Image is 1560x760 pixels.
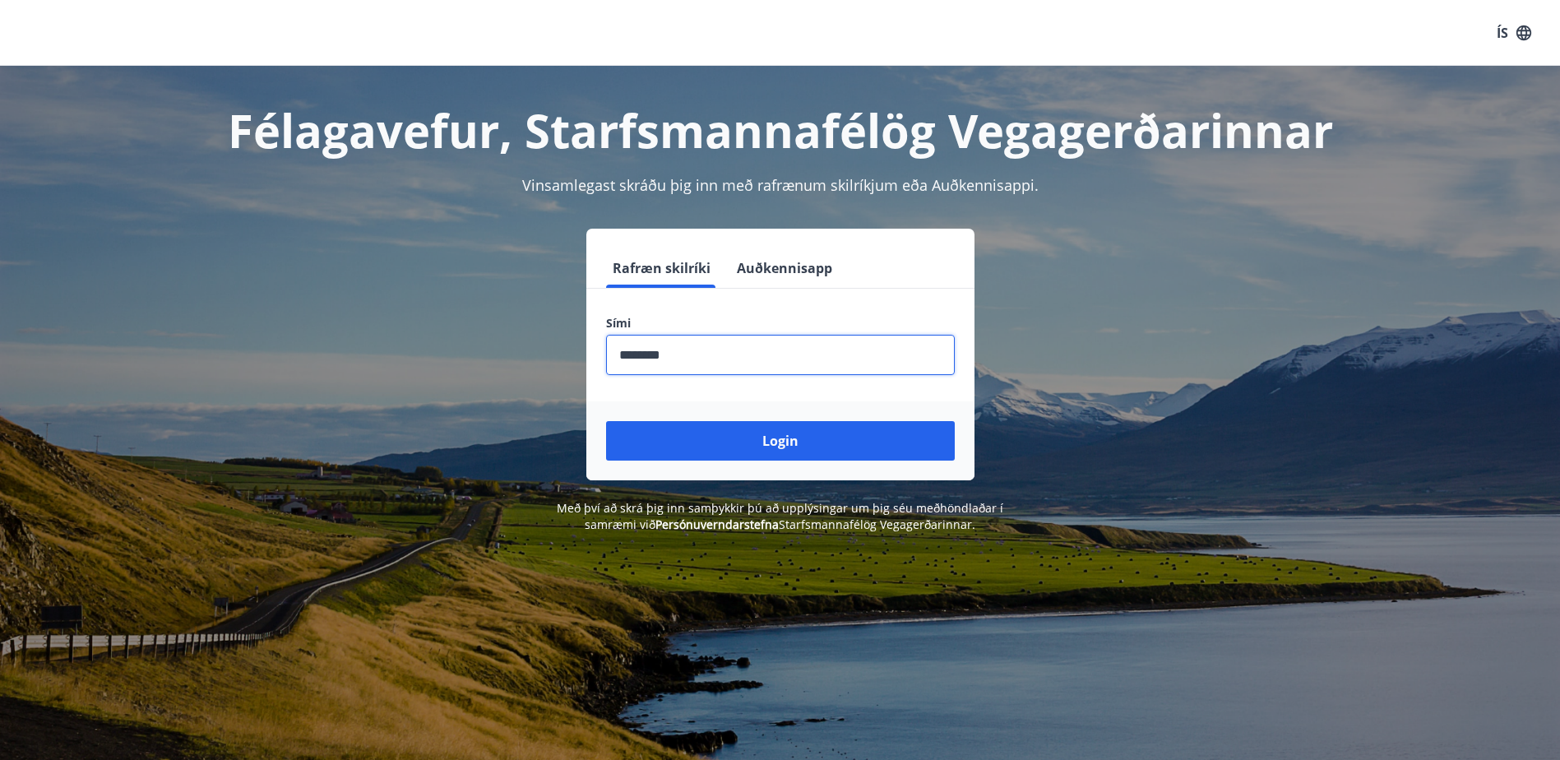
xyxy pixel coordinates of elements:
button: Rafræn skilríki [606,248,717,288]
button: ÍS [1488,18,1540,48]
button: Auðkennisapp [730,248,839,288]
h1: Félagavefur, Starfsmannafélög Vegagerðarinnar [208,99,1353,161]
button: Login [606,421,955,461]
label: Sími [606,315,955,331]
a: Persónuverndarstefna [655,517,779,532]
span: Með því að skrá þig inn samþykkir þú að upplýsingar um þig séu meðhöndlaðar í samræmi við Starfsm... [557,500,1003,532]
span: Vinsamlegast skráðu þig inn með rafrænum skilríkjum eða Auðkennisappi. [522,175,1039,195]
